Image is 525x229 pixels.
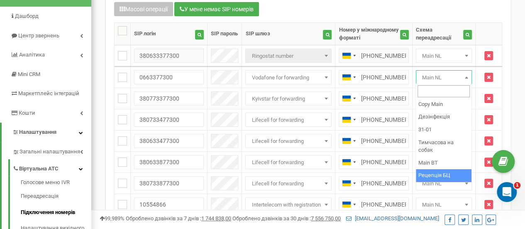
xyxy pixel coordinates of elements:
[416,26,463,42] div: Схема переадресації
[114,2,173,16] button: Масові операції
[339,134,408,148] input: 050 123 4567
[416,49,472,63] span: Main NL
[311,215,341,222] u: 7 556 750,00
[339,49,358,62] div: Telephone country code
[416,197,472,212] span: Main NL
[248,93,329,105] span: Kyivstar for forwarding
[248,72,329,84] span: Vodafone for forwarding
[248,114,329,126] span: Lifecell for forwarding
[346,215,439,222] a: [EMAIL_ADDRESS][DOMAIN_NAME]
[514,182,520,189] span: 1
[339,177,358,190] div: Telephone country code
[416,70,472,84] span: Main NL
[2,123,91,142] a: Налаштування
[245,113,332,127] span: Lifecell for forwarding
[419,178,469,190] span: Main NL
[245,176,332,190] span: Lifecell for forwarding
[416,176,472,190] span: Main NL
[339,176,408,190] input: 050 123 4567
[245,197,332,212] span: Intertelecom with registration
[339,91,408,106] input: 050 123 4567
[419,72,469,84] span: Main NL
[19,52,45,58] span: Аналiтика
[19,129,56,135] span: Налаштування
[126,215,231,222] span: Оброблено дзвінків за 7 днів :
[339,198,358,211] div: Telephone country code
[497,182,517,202] iframe: Intercom live chat
[19,110,35,116] span: Кошти
[19,165,59,173] span: Віртуальна АТС
[134,30,156,38] div: SIP логін
[339,49,408,63] input: 050 123 4567
[15,13,39,19] span: Дашборд
[18,90,79,96] span: Маркетплейс інтеграцій
[339,155,408,169] input: 050 123 4567
[339,26,400,42] div: Номер у міжнародному форматі
[248,135,329,147] span: Lifecell for forwarding
[419,50,469,62] span: Main NL
[245,70,332,84] span: Vodafone for forwarding
[416,111,471,123] li: Дезінфекція
[12,159,91,176] a: Віртуальна АТС
[248,157,329,168] span: Lifecell for forwarding
[232,215,341,222] span: Оброблено дзвінків за 30 днів :
[416,98,471,111] li: Copy Main
[21,188,91,204] a: Переадресація
[416,169,471,182] li: Рецепція БЦ
[100,215,125,222] span: 99,989%
[21,204,91,221] a: Підключення номерів
[416,136,471,157] li: Тимчасова на собак
[248,199,329,211] span: Intertelecom with registration
[20,148,80,156] span: Загальні налаштування
[339,92,358,105] div: Telephone country code
[245,49,332,63] span: Ringostat number
[339,134,358,148] div: Telephone country code
[245,155,332,169] span: Lifecell for forwarding
[18,71,40,77] span: Mini CRM
[21,179,91,189] a: Голосове меню IVR
[248,178,329,190] span: Lifecell for forwarding
[416,123,471,136] li: 31-01
[339,197,408,212] input: 050 123 4567
[419,199,469,211] span: Main NL
[201,215,231,222] u: 1 744 838,00
[245,134,332,148] span: Lifecell for forwarding
[339,70,408,84] input: 050 123 4567
[248,50,329,62] span: Ringostat number
[208,23,242,45] th: SIP пароль
[339,155,358,169] div: Telephone country code
[12,142,91,159] a: Загальні налаштування
[245,30,270,38] div: SIP шлюз
[174,2,259,16] button: У мене немає SIP номерів
[339,71,358,84] div: Telephone country code
[339,113,358,126] div: Telephone country code
[245,91,332,106] span: Kyivstar for forwarding
[18,32,59,39] span: Центр звернень
[339,113,408,127] input: 050 123 4567
[416,157,471,170] li: Main BT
